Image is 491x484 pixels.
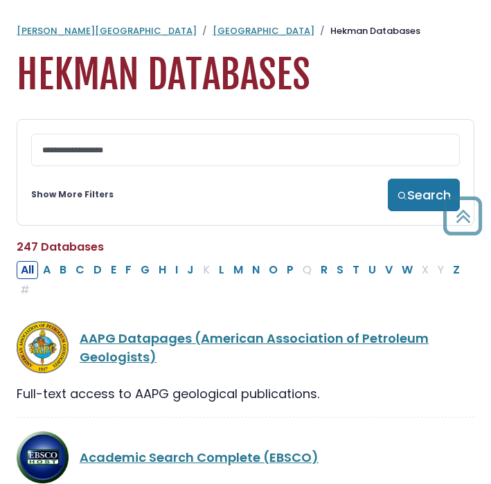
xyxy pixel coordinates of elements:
[121,261,136,279] button: Filter Results F
[17,260,465,298] div: Alpha-list to filter by first letter of database name
[17,239,104,255] span: 247 Databases
[332,261,348,279] button: Filter Results S
[171,261,182,279] button: Filter Results I
[89,261,106,279] button: Filter Results D
[314,24,420,38] li: Hekman Databases
[31,134,460,166] input: Search database by title or keyword
[154,261,170,279] button: Filter Results H
[71,261,89,279] button: Filter Results C
[80,330,429,366] a: AAPG Datapages (American Association of Petroleum Geologists)
[17,24,197,37] a: [PERSON_NAME][GEOGRAPHIC_DATA]
[183,261,198,279] button: Filter Results J
[348,261,364,279] button: Filter Results T
[17,52,474,98] h1: Hekman Databases
[364,261,380,279] button: Filter Results U
[215,261,229,279] button: Filter Results L
[136,261,154,279] button: Filter Results G
[438,203,488,228] a: Back to Top
[316,261,332,279] button: Filter Results R
[17,24,474,38] nav: breadcrumb
[107,261,120,279] button: Filter Results E
[80,449,319,466] a: Academic Search Complete (EBSCO)
[31,188,114,201] a: Show More Filters
[229,261,247,279] button: Filter Results M
[17,261,38,279] button: All
[381,261,397,279] button: Filter Results V
[398,261,417,279] button: Filter Results W
[17,384,474,403] div: Full-text access to AAPG geological publications.
[39,261,55,279] button: Filter Results A
[55,261,71,279] button: Filter Results B
[248,261,264,279] button: Filter Results N
[388,179,460,211] button: Search
[213,24,314,37] a: [GEOGRAPHIC_DATA]
[449,261,464,279] button: Filter Results Z
[283,261,298,279] button: Filter Results P
[265,261,282,279] button: Filter Results O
